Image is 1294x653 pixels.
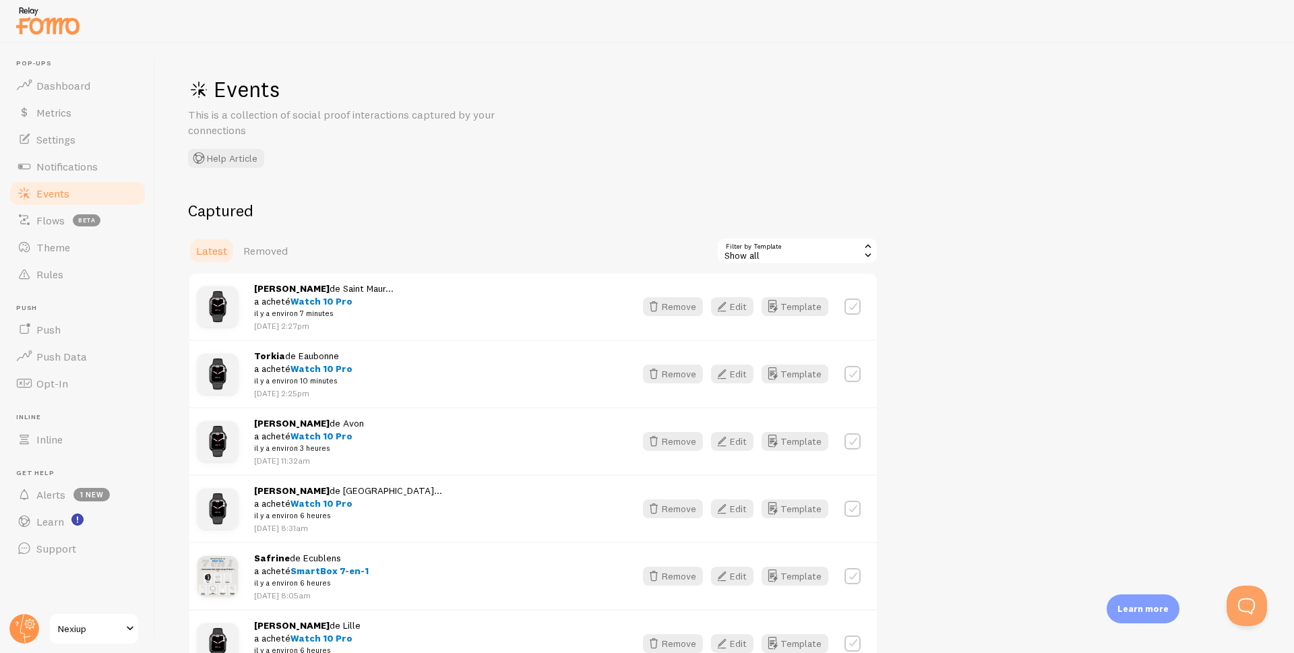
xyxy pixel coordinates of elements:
[188,200,878,221] h2: Captured
[254,485,330,497] strong: [PERSON_NAME]
[73,488,110,501] span: 1 new
[711,365,762,383] a: Edit
[711,432,762,451] a: Edit
[8,72,147,99] a: Dashboard
[8,370,147,397] a: Opt-In
[762,432,828,451] button: Template
[8,126,147,153] a: Settings
[36,133,75,146] span: Settings
[290,497,352,509] span: Watch 10 Pro
[762,499,828,518] button: Template
[254,417,330,429] strong: [PERSON_NAME]
[197,556,238,596] img: BoxIphone_Prod_09_small.jpg
[36,214,65,227] span: Flows
[36,350,87,363] span: Push Data
[36,377,68,390] span: Opt-In
[58,621,122,637] span: Nexiup
[36,268,63,281] span: Rules
[197,286,238,327] img: Montre_13_small.jpg
[762,567,828,586] button: Template
[711,297,753,316] button: Edit
[243,244,288,257] span: Removed
[36,542,76,555] span: Support
[254,387,352,399] p: [DATE] 2:25pm
[290,430,352,442] span: Watch 10 Pro
[71,514,84,526] svg: <p>Watch New Feature Tutorials!</p>
[197,421,238,462] img: Montre_13_small.jpg
[197,489,238,529] img: Montre_13_small.jpg
[188,237,235,264] a: Latest
[254,522,442,534] p: [DATE] 8:31am
[254,320,394,332] p: [DATE] 2:27pm
[762,634,828,653] button: Template
[188,149,264,168] button: Help Article
[73,214,100,226] span: beta
[711,567,762,586] a: Edit
[197,354,238,394] img: Montre_13_small.jpg
[8,180,147,207] a: Events
[254,485,442,522] span: de [GEOGRAPHIC_DATA]... a acheté
[36,106,71,119] span: Metrics
[49,613,140,645] a: Nexiup
[14,3,82,38] img: fomo-relay-logo-orange.svg
[16,469,147,478] span: Get Help
[290,565,369,577] span: SmartBox 7-en-1
[762,365,828,383] button: Template
[643,365,703,383] button: Remove
[254,350,352,387] span: de Eaubonne a acheté
[8,426,147,453] a: Inline
[1227,586,1267,626] iframe: Help Scout Beacon - Open
[254,552,290,564] strong: Safrine
[36,433,63,446] span: Inline
[1107,594,1179,623] div: Learn more
[36,241,70,254] span: Theme
[16,59,147,68] span: Pop-ups
[254,417,364,455] span: de Avon a acheté
[36,515,64,528] span: Learn
[188,75,592,103] h1: Events
[254,619,330,631] strong: [PERSON_NAME]
[1117,602,1169,615] p: Learn more
[254,577,369,589] small: il y a environ 6 heures
[254,282,330,294] strong: [PERSON_NAME]
[290,632,352,644] span: Watch 10 Pro
[36,79,90,92] span: Dashboard
[8,234,147,261] a: Theme
[643,567,703,586] button: Remove
[711,634,762,653] a: Edit
[254,509,442,522] small: il y a environ 6 heures
[643,297,703,316] button: Remove
[711,499,753,518] button: Edit
[196,244,227,257] span: Latest
[36,160,98,173] span: Notifications
[711,499,762,518] a: Edit
[643,432,703,451] button: Remove
[16,304,147,313] span: Push
[254,375,352,387] small: il y a environ 10 minutes
[8,99,147,126] a: Metrics
[254,552,369,590] span: de Ecublens a acheté
[254,590,369,601] p: [DATE] 8:05am
[762,297,828,316] button: Template
[711,297,762,316] a: Edit
[254,350,285,362] strong: Torkia
[8,207,147,234] a: Flows beta
[254,282,394,320] span: de Saint Maur... a acheté
[290,363,352,375] span: Watch 10 Pro
[8,153,147,180] a: Notifications
[235,237,296,264] a: Removed
[254,307,394,319] small: il y a environ 7 minutes
[188,107,512,138] p: This is a collection of social proof interactions captured by your connections
[16,413,147,422] span: Inline
[643,499,703,518] button: Remove
[36,187,69,200] span: Events
[36,488,65,501] span: Alerts
[716,237,878,264] div: Show all
[711,365,753,383] button: Edit
[8,343,147,370] a: Push Data
[254,455,364,466] p: [DATE] 11:32am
